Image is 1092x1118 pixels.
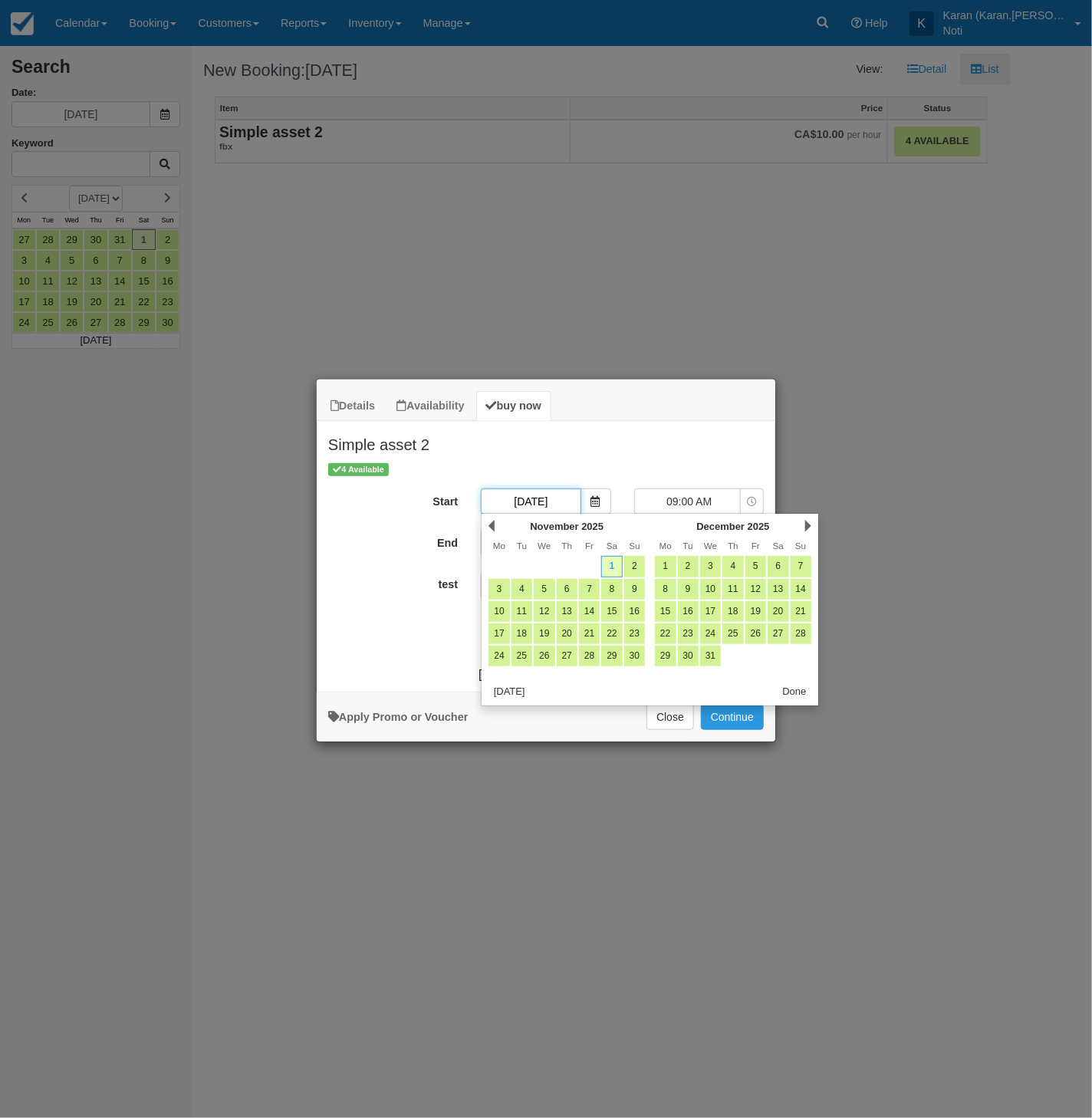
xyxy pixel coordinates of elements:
a: 22 [601,623,622,644]
a: 31 [700,646,721,666]
a: 20 [557,623,577,644]
a: 7 [579,579,600,600]
a: 26 [534,646,554,666]
a: 22 [655,623,676,644]
a: 6 [557,579,577,600]
a: 15 [601,601,622,622]
span: Wednesday [704,541,717,551]
span: 4 Available [328,463,389,476]
span: Tuesday [683,541,693,551]
a: 8 [601,579,622,600]
a: 9 [678,579,699,600]
a: 25 [511,646,532,666]
span: 2025 [581,521,604,532]
a: 2 [624,556,645,577]
span: 2025 [748,521,770,532]
span: December [697,521,745,532]
a: 2 [678,556,699,577]
a: 29 [655,646,676,666]
a: 14 [791,579,811,600]
a: 17 [488,623,509,644]
a: 15 [655,601,676,622]
a: 5 [534,579,554,600]
label: End [317,530,469,551]
a: 6 [768,556,788,577]
a: 16 [624,601,645,622]
a: 10 [700,579,721,600]
a: 17 [700,601,721,622]
button: Done [777,682,813,702]
a: 13 [768,579,788,600]
a: 8 [655,579,676,600]
a: 18 [722,601,743,622]
a: 3 [488,579,509,600]
div: Item Modal [317,421,775,684]
a: Details [321,391,385,421]
a: 19 [745,601,766,622]
a: 1 [655,556,676,577]
a: 12 [745,579,766,600]
a: 1 [601,556,622,577]
a: 28 [579,646,600,666]
a: Next [805,520,811,532]
a: 25 [722,623,743,644]
span: Saturday [773,541,784,551]
a: 27 [557,646,577,666]
a: 20 [768,601,788,622]
a: 24 [700,623,721,644]
span: Friday [752,541,760,551]
a: 5 [745,556,766,577]
a: 14 [579,601,600,622]
a: 29 [601,646,622,666]
a: 9 [624,579,645,600]
h2: Simple asset 2 [317,421,775,461]
a: Prev [488,520,495,532]
button: Add to Booking [701,704,764,730]
a: 18 [511,623,532,644]
div: [DATE]: [317,665,775,684]
a: Availability [386,391,474,421]
a: 3 [700,556,721,577]
a: 30 [678,646,699,666]
span: Sunday [629,541,640,551]
label: test [317,571,469,593]
span: Monday [659,541,672,551]
label: Start [317,488,469,510]
span: Friday [585,541,594,551]
a: Apply Voucher [328,711,468,723]
a: 30 [624,646,645,666]
a: buy now [476,391,551,421]
a: 27 [768,623,788,644]
span: Sunday [795,541,806,551]
a: 24 [488,646,509,666]
span: Monday [493,541,505,551]
span: Wednesday [538,541,551,551]
span: Thursday [562,541,573,551]
a: 28 [791,623,811,644]
button: [DATE] [488,682,531,702]
span: Thursday [728,541,738,551]
a: 19 [534,623,554,644]
a: 23 [678,623,699,644]
a: 16 [678,601,699,622]
a: 4 [722,556,743,577]
a: 10 [488,601,509,622]
a: 21 [579,623,600,644]
a: 12 [534,601,554,622]
a: 7 [791,556,811,577]
a: 13 [557,601,577,622]
button: Close [646,704,694,730]
a: 4 [511,579,532,600]
a: 21 [791,601,811,622]
span: Tuesday [517,541,527,551]
span: 09:00 AM [635,494,744,509]
a: 11 [722,579,743,600]
span: Saturday [607,541,617,551]
a: 11 [511,601,532,622]
span: November [530,521,578,532]
a: 26 [745,623,766,644]
a: 23 [624,623,645,644]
